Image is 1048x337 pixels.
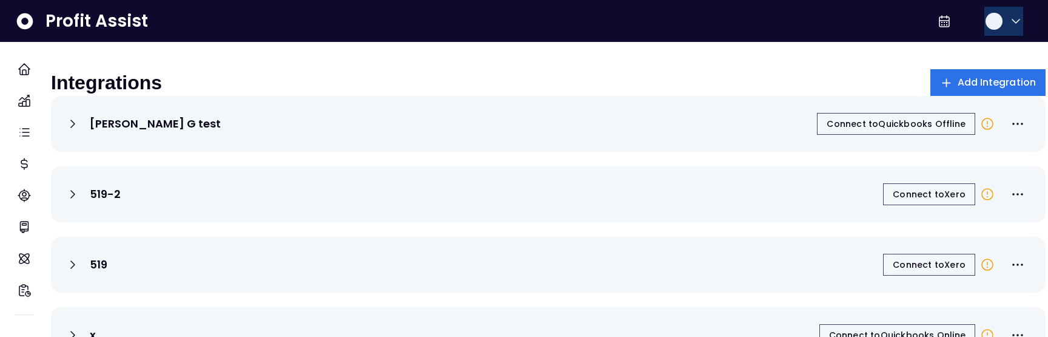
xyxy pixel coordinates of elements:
button: Connect toXero [883,254,975,276]
p: Integrations [51,70,162,95]
button: Add Integration [930,69,1046,96]
span: Profit Assist [45,10,148,32]
p: [PERSON_NAME] G test [90,117,221,131]
p: 519-2 [90,187,121,202]
button: More options [1004,181,1031,208]
span: Connect to Xero [893,259,966,271]
span: Add Integration [958,75,1036,90]
button: More options [1004,111,1031,137]
span: Connect to Xero [893,188,966,200]
span: Connect to Quickbooks Offline [827,118,966,130]
button: Connect toQuickbooks Offline [817,113,975,135]
button: More options [1004,251,1031,278]
button: Connect toXero [883,183,975,205]
p: 519 [90,257,107,272]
